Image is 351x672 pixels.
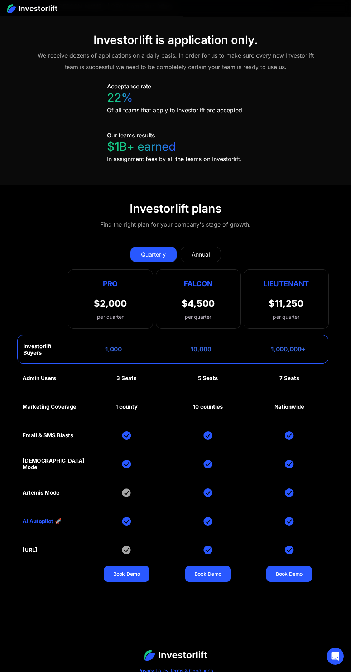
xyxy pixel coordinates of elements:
[94,298,127,309] div: $2,000
[23,404,76,410] div: Marketing Coverage
[184,277,212,291] div: Falcon
[266,566,312,582] a: Book Demo
[107,105,244,115] div: Of all teams that apply to Investorlift are accepted.
[327,648,344,665] div: Open Intercom Messenger
[263,279,309,288] strong: Lieutenant
[192,250,210,259] div: Annual
[107,140,176,154] div: $1B+ earned
[23,343,66,356] div: Investorlift Buyers
[269,298,303,309] div: $11,250
[23,518,62,525] a: AI Autopilot 🚀
[100,219,251,230] div: Find the right plan for your company's stage of growth.
[185,313,211,321] div: per quarter
[35,50,316,73] div: We receive dozens of applications on a daily basis. In order for us to make sure every new Invest...
[182,298,215,309] div: $4,500
[193,404,223,410] div: 10 counties
[23,458,85,471] div: [DEMOGRAPHIC_DATA] Mode
[273,313,299,321] div: per quarter
[279,375,299,381] div: 7 Seats
[274,404,304,410] div: Nationwide
[23,547,37,553] div: [URL]
[93,33,258,47] div: Investorlift is application only.
[185,566,231,582] a: Book Demo
[23,375,56,381] div: Admin Users
[94,313,127,321] div: per quarter
[116,404,138,410] div: 1 county
[23,432,73,439] div: Email & SMS Blasts
[94,277,127,291] div: Pro
[107,82,151,91] div: Acceptance rate
[107,131,155,140] div: Our teams results
[107,154,242,164] div: In assignment fees by all the teams on Investorlift.
[116,375,136,381] div: 3 Seats
[100,346,122,353] div: 1,000
[141,250,166,259] div: Quarterly
[104,566,149,582] a: Book Demo
[23,490,59,496] div: Artemis Mode
[185,346,211,353] div: 10,000
[107,91,133,104] div: 22%
[265,346,306,353] div: 1,000,000+
[198,375,218,381] div: 5 Seats
[130,202,222,215] div: Investorlift plans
